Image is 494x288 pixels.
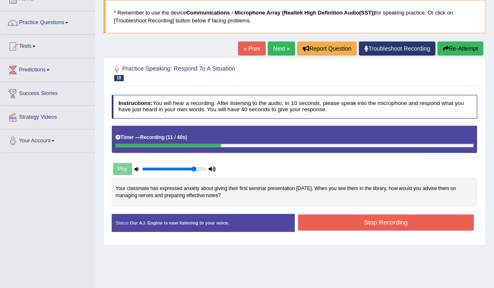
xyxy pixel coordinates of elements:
[438,41,484,56] button: Re-Attempt
[166,134,168,140] b: (
[0,11,95,32] a: Practice Questions
[0,59,95,79] a: Predictions
[186,10,375,16] b: Communications - Microphone Array (Realtek High Definition Audio(SST))
[0,129,95,150] a: Your Account
[140,134,165,140] b: Recording
[0,35,95,56] a: Tests
[238,41,265,56] a: « Prev
[0,82,95,103] a: Success Stories
[0,106,95,127] a: Strategy Videos
[114,75,124,81] span: 18
[297,41,357,56] button: Report Question
[186,134,187,140] b: )
[112,214,295,232] div: Status:
[112,64,339,81] h2: Practice Speaking: Respond To A Situation
[298,215,474,231] button: Stop Recording
[118,100,152,106] b: Instructions:
[359,41,436,56] a: Troubleshoot Recording
[112,178,478,207] div: Your classmate has expressed anxiety about giving their first seminar presentation [DATE]. When y...
[130,220,229,225] strong: Our A.I. Engine is now listening to your voice.
[268,41,295,56] a: Next »
[168,134,186,140] b: 11 / 40s
[112,95,478,119] h4: You will hear a recording. After listening to the audio, in 10 seconds, please speak into the mic...
[116,135,187,140] h5: Timer —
